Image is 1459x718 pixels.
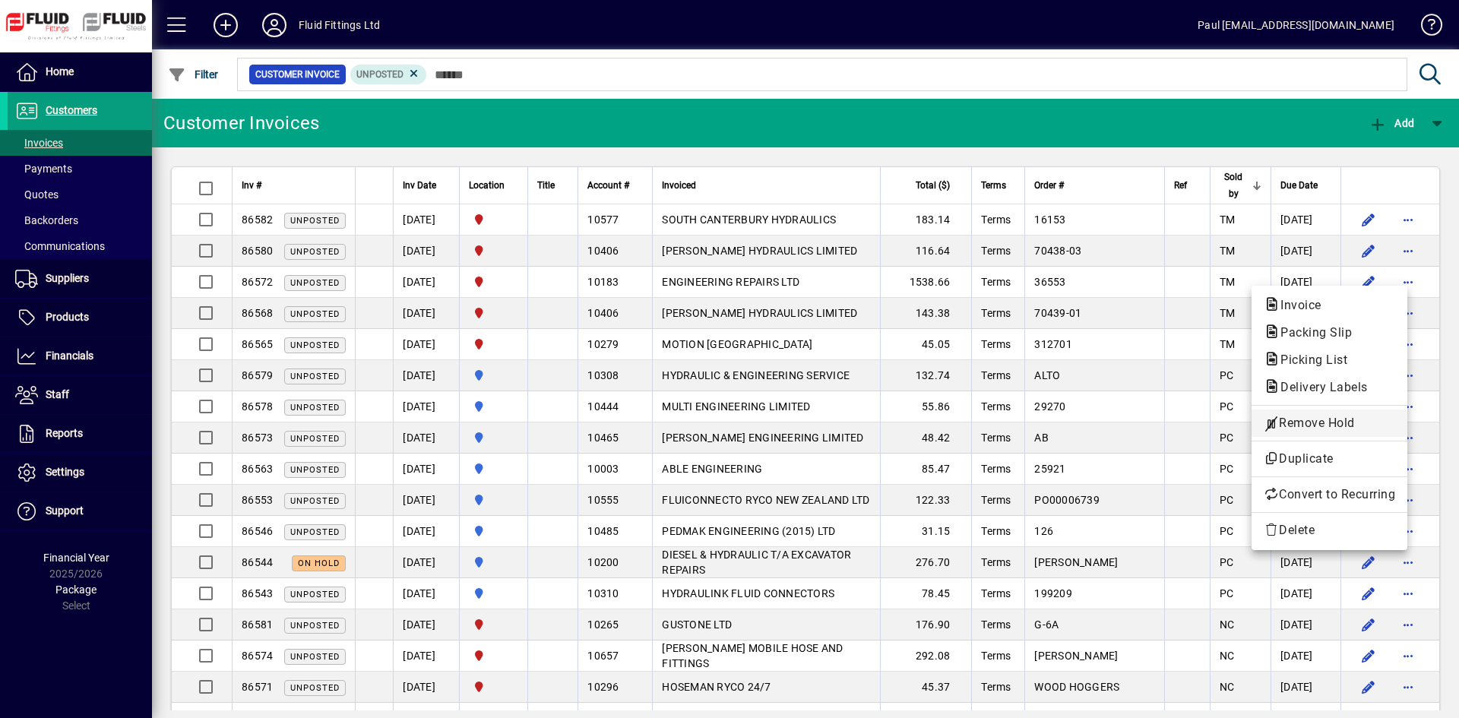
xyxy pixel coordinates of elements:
[1264,450,1395,468] span: Duplicate
[1264,414,1395,432] span: Remove Hold
[1264,486,1395,504] span: Convert to Recurring
[1264,298,1329,312] span: Invoice
[1264,380,1375,394] span: Delivery Labels
[1264,521,1395,539] span: Delete
[1264,353,1355,367] span: Picking List
[1264,325,1359,340] span: Packing Slip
